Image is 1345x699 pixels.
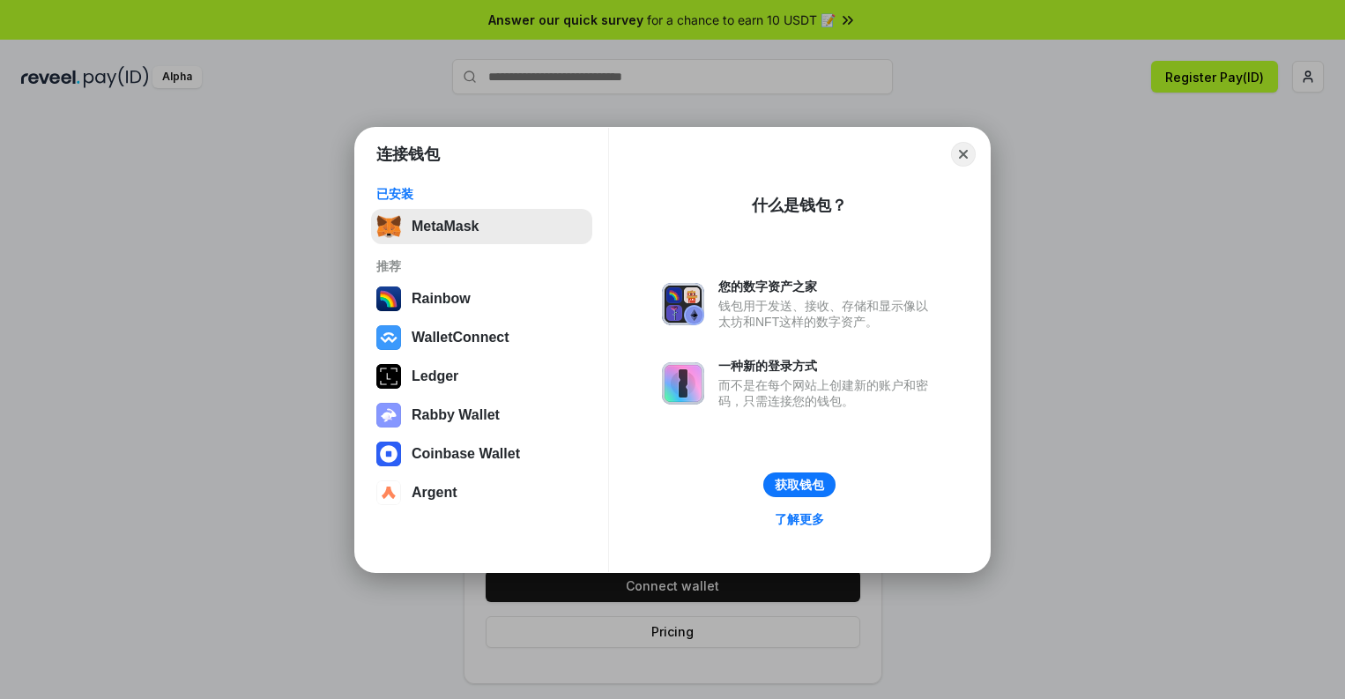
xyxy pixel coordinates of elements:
img: svg+xml,%3Csvg%20width%3D%2228%22%20height%3D%2228%22%20viewBox%3D%220%200%2028%2028%22%20fill%3D... [376,480,401,505]
img: svg+xml,%3Csvg%20xmlns%3D%22http%3A%2F%2Fwww.w3.org%2F2000%2Fsvg%22%20fill%3D%22none%22%20viewBox... [662,283,704,325]
div: 已安装 [376,186,587,202]
div: 而不是在每个网站上创建新的账户和密码，只需连接您的钱包。 [718,377,937,409]
button: Argent [371,475,592,510]
img: svg+xml,%3Csvg%20xmlns%3D%22http%3A%2F%2Fwww.w3.org%2F2000%2Fsvg%22%20fill%3D%22none%22%20viewBox... [376,403,401,428]
div: 获取钱包 [775,477,824,493]
button: Coinbase Wallet [371,436,592,472]
div: Coinbase Wallet [412,446,520,462]
img: svg+xml,%3Csvg%20width%3D%2228%22%20height%3D%2228%22%20viewBox%3D%220%200%2028%2028%22%20fill%3D... [376,325,401,350]
img: svg+xml,%3Csvg%20xmlns%3D%22http%3A%2F%2Fwww.w3.org%2F2000%2Fsvg%22%20width%3D%2228%22%20height%3... [376,364,401,389]
button: Rainbow [371,281,592,316]
button: 获取钱包 [763,472,836,497]
div: 钱包用于发送、接收、存储和显示像以太坊和NFT这样的数字资产。 [718,298,937,330]
div: 了解更多 [775,511,824,527]
div: Argent [412,485,457,501]
div: Rainbow [412,291,471,307]
div: 推荐 [376,258,587,274]
div: 您的数字资产之家 [718,279,937,294]
div: 什么是钱包？ [752,195,847,216]
button: Rabby Wallet [371,398,592,433]
img: svg+xml,%3Csvg%20fill%3D%22none%22%20height%3D%2233%22%20viewBox%3D%220%200%2035%2033%22%20width%... [376,214,401,239]
div: Rabby Wallet [412,407,500,423]
img: svg+xml,%3Csvg%20width%3D%2228%22%20height%3D%2228%22%20viewBox%3D%220%200%2028%2028%22%20fill%3D... [376,442,401,466]
div: MetaMask [412,219,479,234]
button: WalletConnect [371,320,592,355]
img: svg+xml,%3Csvg%20width%3D%22120%22%20height%3D%22120%22%20viewBox%3D%220%200%20120%20120%22%20fil... [376,286,401,311]
div: WalletConnect [412,330,509,346]
div: Ledger [412,368,458,384]
a: 了解更多 [764,508,835,531]
button: Close [951,142,976,167]
button: MetaMask [371,209,592,244]
h1: 连接钱包 [376,144,440,165]
div: 一种新的登录方式 [718,358,937,374]
button: Ledger [371,359,592,394]
img: svg+xml,%3Csvg%20xmlns%3D%22http%3A%2F%2Fwww.w3.org%2F2000%2Fsvg%22%20fill%3D%22none%22%20viewBox... [662,362,704,405]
